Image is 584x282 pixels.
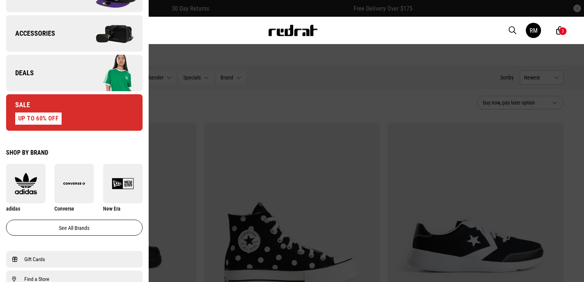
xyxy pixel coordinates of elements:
[6,164,46,212] a: adidas adidas
[556,27,563,35] a: 3
[530,27,538,34] div: RM
[74,54,142,92] img: Company
[6,100,30,109] span: Sale
[103,164,143,212] a: New Era New Era
[103,206,121,212] span: New Era
[6,149,143,156] div: Shop by Brand
[54,164,94,212] a: Converse Converse
[74,14,142,52] img: Company
[6,68,34,78] span: Deals
[268,25,318,36] img: Redrat logo
[6,15,143,52] a: Accessories Company
[24,255,45,264] span: Gift Cards
[54,206,74,212] span: Converse
[6,173,46,195] img: adidas
[6,29,55,38] span: Accessories
[6,3,29,26] button: Open LiveChat chat widget
[12,255,136,264] a: Gift Cards
[15,112,62,125] div: UP TO 60% OFF
[6,55,143,91] a: Deals Company
[103,173,143,195] img: New Era
[6,220,143,236] a: See all brands
[54,173,94,195] img: Converse
[6,94,143,131] a: Sale UP TO 60% OFF
[562,29,564,34] div: 3
[6,206,20,212] span: adidas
